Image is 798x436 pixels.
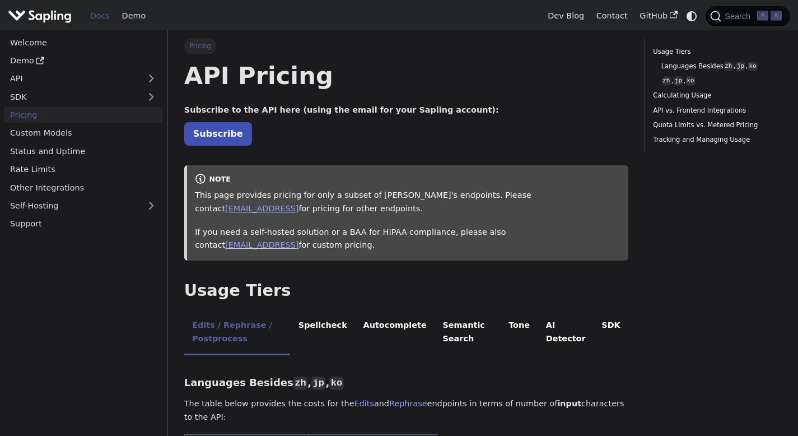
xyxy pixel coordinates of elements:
[684,8,700,24] button: Switch between dark and light mode (currently system mode)
[4,179,162,196] a: Other Integrations
[706,6,790,26] button: Search (Command+K)
[542,7,590,25] a: Dev Blog
[84,7,116,25] a: Docs
[140,89,162,105] button: Expand sidebar category 'SDK'
[4,71,140,87] a: API
[355,311,435,355] li: Autocomplete
[557,399,581,408] strong: input
[184,122,252,145] a: Subscribe
[661,61,774,72] a: Languages Besideszh,jp,ko
[685,76,696,86] code: ko
[195,189,620,216] p: This page provides pricing for only a subset of [PERSON_NAME]'s endpoints. Please contact for pri...
[538,311,594,355] li: AI Detector
[4,161,162,178] a: Rate Limits
[724,62,734,71] code: zh
[8,8,72,24] img: Sapling.ai
[184,61,628,91] h1: API Pricing
[653,105,778,116] a: API vs. Frontend Integrations
[757,11,768,21] kbd: ⌘
[225,240,298,249] a: [EMAIL_ADDRESS]
[653,47,778,57] a: Usage Tiers
[8,8,76,24] a: Sapling.ai
[4,89,140,105] a: SDK
[184,397,628,424] p: The table below provides the costs for the and endpoints in terms of number of characters to the ...
[590,7,634,25] a: Contact
[184,105,499,114] strong: Subscribe to the API here (using the email for your Sapling account):
[735,62,745,71] code: jp
[4,143,162,159] a: Status and Uptime
[184,38,628,54] nav: Breadcrumbs
[653,134,778,145] a: Tracking and Managing Usage
[4,216,162,232] a: Support
[140,71,162,87] button: Expand sidebar category 'API'
[184,38,216,54] span: Pricing
[633,7,683,25] a: GitHub
[4,107,162,123] a: Pricing
[4,34,162,50] a: Welcome
[4,198,162,214] a: Self-Hosting
[501,311,538,355] li: Tone
[748,62,758,71] code: ko
[293,377,307,390] code: zh
[225,204,298,213] a: [EMAIL_ADDRESS]
[653,120,778,131] a: Quota Limits vs. Metered Pricing
[354,399,374,408] a: Edits
[311,377,325,390] code: jp
[653,90,778,101] a: Calculating Usage
[721,12,757,21] span: Search
[184,281,628,301] h2: Usage Tiers
[661,76,671,86] code: zh
[435,311,501,355] li: Semantic Search
[4,125,162,141] a: Custom Models
[771,11,782,21] kbd: K
[673,76,683,86] code: jp
[184,311,291,355] li: Edits / Rephrase / Postprocess
[116,7,152,25] a: Demo
[195,173,620,187] div: note
[389,399,427,408] a: Rephrase
[661,76,774,86] a: zh,jp,ko
[195,226,620,253] p: If you need a self-hosted solution or a BAA for HIPAA compliance, please also contact for custom ...
[290,311,355,355] li: Spellcheck
[329,377,343,390] code: ko
[184,377,628,389] h3: Languages Besides , ,
[4,53,162,69] a: Demo
[594,311,628,355] li: SDK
